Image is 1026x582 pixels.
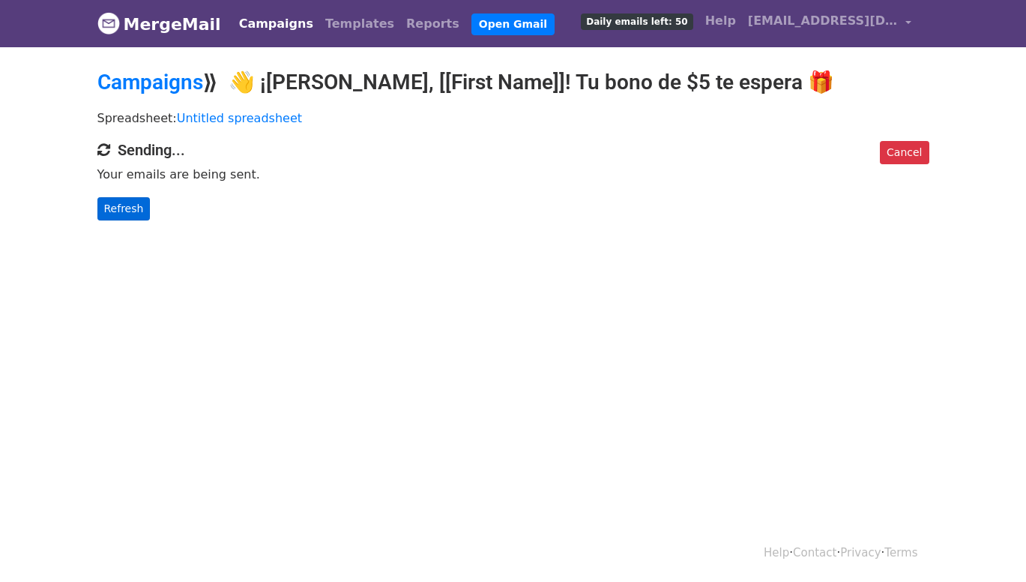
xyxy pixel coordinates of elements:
[97,70,929,95] h2: ⟫ 👋 ¡[PERSON_NAME], [[First Name]]! Tu bono de $5 te espera 🎁
[884,546,917,559] a: Terms
[748,12,898,30] span: [EMAIL_ADDRESS][DOMAIN_NAME]
[177,111,302,125] a: Untitled spreadsheet
[97,12,120,34] img: MergeMail logo
[97,70,203,94] a: Campaigns
[319,9,400,39] a: Templates
[575,6,698,36] a: Daily emails left: 50
[581,13,692,30] span: Daily emails left: 50
[880,141,929,164] a: Cancel
[97,141,929,159] h4: Sending...
[400,9,465,39] a: Reports
[97,166,929,182] p: Your emails are being sent.
[97,197,151,220] a: Refresh
[793,546,836,559] a: Contact
[97,110,929,126] p: Spreadsheet:
[840,546,881,559] a: Privacy
[699,6,742,36] a: Help
[233,9,319,39] a: Campaigns
[764,546,789,559] a: Help
[97,8,221,40] a: MergeMail
[471,13,555,35] a: Open Gmail
[742,6,917,41] a: [EMAIL_ADDRESS][DOMAIN_NAME]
